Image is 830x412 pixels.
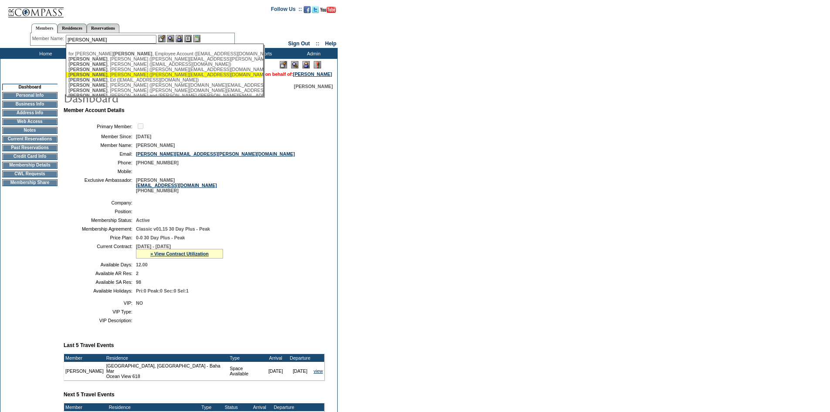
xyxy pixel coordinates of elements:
[2,84,58,90] td: Dashboard
[113,51,152,56] span: [PERSON_NAME]
[67,318,132,323] td: VIP Description:
[320,7,336,13] img: Subscribe to our YouTube Channel
[136,218,150,223] span: Active
[67,226,132,232] td: Membership Agreement:
[2,179,58,186] td: Membership Share
[58,24,87,33] a: Residences
[2,153,58,160] td: Credit Card Info
[64,403,105,411] td: Member
[200,403,223,411] td: Type
[136,235,185,240] span: 0-0 30 Day Plus - Peak
[20,48,70,59] td: Home
[228,354,264,362] td: Type
[304,9,311,14] a: Become our fan on Facebook
[68,56,260,61] div: , [PERSON_NAME] ([PERSON_NAME][EMAIL_ADDRESS][PERSON_NAME][DOMAIN_NAME])
[247,403,272,411] td: Arrival
[67,134,132,139] td: Member Since:
[67,169,132,174] td: Mobile:
[87,24,119,33] a: Reservations
[2,101,58,108] td: Business Info
[64,107,125,113] b: Member Account Details
[67,209,132,214] td: Position:
[68,56,107,61] span: [PERSON_NAME]
[67,288,132,293] td: Available Holidays:
[64,392,115,398] b: Next 5 Travel Events
[67,235,132,240] td: Price Plan:
[67,143,132,148] td: Member Name:
[68,61,260,67] div: , [PERSON_NAME] ([EMAIL_ADDRESS][DOMAIN_NAME])
[2,118,58,125] td: Web Access
[67,300,132,306] td: VIP:
[108,403,200,411] td: Residence
[136,134,151,139] span: [DATE]
[67,279,132,285] td: Available SA Res:
[325,41,336,47] a: Help
[64,354,105,362] td: Member
[176,35,183,42] img: Impersonate
[105,354,229,362] td: Residence
[150,251,209,256] a: » View Contract Utilization
[136,262,148,267] span: 12.00
[288,48,338,59] td: Admin
[271,5,302,16] td: Follow Us ::
[67,200,132,205] td: Company:
[288,41,310,47] a: Sign Out
[264,354,288,362] td: Arrival
[136,160,179,165] span: [PHONE_NUMBER]
[68,88,107,93] span: [PERSON_NAME]
[184,35,192,42] img: Reservations
[136,226,210,232] span: Classic v01.15 30 Day Plus - Peak
[288,362,312,380] td: [DATE]
[68,61,107,67] span: [PERSON_NAME]
[316,41,319,47] span: ::
[136,143,175,148] span: [PERSON_NAME]
[136,151,295,157] a: [PERSON_NAME][EMAIL_ADDRESS][PERSON_NAME][DOMAIN_NAME]
[312,9,319,14] a: Follow us on Twitter
[67,244,132,259] td: Current Contract:
[2,92,58,99] td: Personal Info
[64,362,105,380] td: [PERSON_NAME]
[68,67,260,72] div: , [PERSON_NAME] ([PERSON_NAME][EMAIL_ADDRESS][DOMAIN_NAME])
[291,61,298,68] img: View Mode
[136,279,141,285] span: 98
[136,288,189,293] span: Pri:0 Peak:0 Sec:0 Sel:1
[167,35,174,42] img: View
[302,61,310,68] img: Impersonate
[288,354,312,362] td: Departure
[68,82,260,88] div: , [PERSON_NAME] ([PERSON_NAME][DOMAIN_NAME][EMAIL_ADDRESS][PERSON_NAME][DOMAIN_NAME])
[320,9,336,14] a: Subscribe to our YouTube Channel
[280,61,287,68] img: Edit Mode
[314,368,323,374] a: view
[136,244,171,249] span: [DATE] - [DATE]
[67,271,132,276] td: Available AR Res:
[224,403,247,411] td: Status
[2,162,58,169] td: Membership Details
[68,77,107,82] span: [PERSON_NAME]
[2,136,58,143] td: Current Reservations
[136,271,139,276] span: 2
[314,61,321,68] img: Log Concern/Member Elevation
[64,342,114,348] b: Last 5 Travel Events
[2,109,58,116] td: Address Info
[63,89,237,106] img: pgTtlDashboard.gif
[293,72,332,77] a: [PERSON_NAME]
[272,403,296,411] td: Departure
[67,309,132,314] td: VIP Type:
[67,151,132,157] td: Email:
[68,93,107,98] span: [PERSON_NAME]
[68,82,107,88] span: [PERSON_NAME]
[68,51,260,56] div: for [PERSON_NAME] , Employee Account ([EMAIL_ADDRESS][DOMAIN_NAME])
[264,362,288,380] td: [DATE]
[67,218,132,223] td: Membership Status:
[232,72,332,77] span: You are acting on behalf of:
[67,122,132,130] td: Primary Member:
[105,362,229,380] td: [GEOGRAPHIC_DATA], [GEOGRAPHIC_DATA] - Baha Mar Ocean View 618
[294,84,333,89] span: [PERSON_NAME]
[2,170,58,177] td: CWL Requests
[31,24,58,33] a: Members
[2,127,58,134] td: Notes
[312,6,319,13] img: Follow us on Twitter
[68,67,107,72] span: [PERSON_NAME]
[68,88,260,93] div: , [PERSON_NAME] ([PERSON_NAME][DOMAIN_NAME][EMAIL_ADDRESS][PERSON_NAME][DOMAIN_NAME])
[68,77,260,82] div: , Ed ([EMAIL_ADDRESS][DOMAIN_NAME])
